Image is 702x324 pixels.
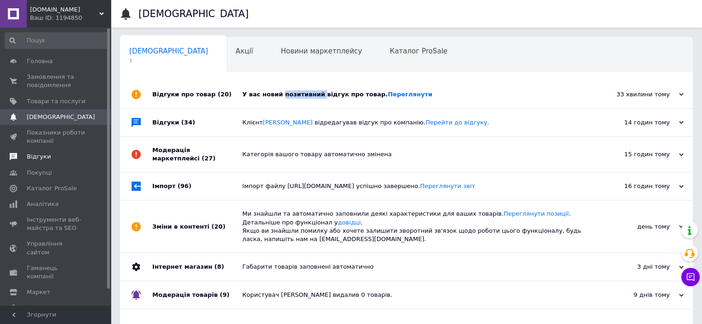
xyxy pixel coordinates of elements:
div: 14 годин тому [591,118,684,127]
div: Імпорт файлу [URL][DOMAIN_NAME] успішно завершено. [242,182,591,190]
div: Габарити товарів заповнені автоматично [242,263,591,271]
div: 9 днів тому [591,291,684,299]
div: Відгуки про товар [152,81,242,108]
span: Покупці [27,169,52,177]
span: Товари та послуги [27,97,85,106]
input: Пошук [5,32,109,49]
button: Чат з покупцем [681,268,700,286]
a: [PERSON_NAME] [263,119,312,126]
a: Перейти до відгуку. [426,119,489,126]
div: Відгуки [152,109,242,136]
div: Модерація товарів [152,281,242,309]
div: У вас новий позитивний відгук про товар. [242,90,591,99]
span: Інструменти веб-майстра та SEO [27,216,85,232]
span: Замовлення та повідомлення [27,73,85,89]
div: 15 годин тому [591,150,684,159]
span: Гаманець компанії [27,264,85,281]
span: Головна [27,57,53,65]
h1: [DEMOGRAPHIC_DATA] [138,8,249,19]
a: Переглянути [388,91,432,98]
span: Управління сайтом [27,240,85,256]
div: день тому [591,223,684,231]
span: (20) [218,91,232,98]
span: Каталог ProSale [390,47,447,55]
a: Переглянути позиції [504,210,569,217]
span: (9) [220,291,229,298]
span: (27) [202,155,216,162]
span: Новини маркетплейсу [281,47,362,55]
span: [DEMOGRAPHIC_DATA] [27,113,95,121]
div: Ми знайшли та автоматично заповнили деякі характеристики для ваших товарів. . Детальніше про функ... [242,210,591,243]
span: (34) [181,119,195,126]
span: відредагував відгук про компанію. [315,119,489,126]
div: Користувач [PERSON_NAME] видалив 0 товарів. [242,291,591,299]
a: довідці [338,219,361,226]
span: (8) [214,263,224,270]
span: Маркет [27,288,50,296]
div: Модерація маркетплейсі [152,137,242,172]
span: Акції [236,47,253,55]
span: Показники роботи компанії [27,129,85,145]
div: Імпорт [152,172,242,200]
span: Налаштування [27,304,74,312]
span: Tehnolyuks.com.ua [30,6,99,14]
div: Категорія вашого товару автоматично змінена [242,150,591,159]
span: Каталог ProSale [27,184,77,193]
div: 3 дні тому [591,263,684,271]
span: (20) [211,223,225,230]
span: Клієнт [242,119,489,126]
span: 1 [129,57,208,64]
div: 16 годин тому [591,182,684,190]
span: (96) [178,183,192,189]
div: 33 хвилини тому [591,90,684,99]
div: Інтернет магазин [152,253,242,281]
div: Ваш ID: 1194850 [30,14,111,22]
span: Відгуки [27,153,51,161]
span: Аналітика [27,200,59,208]
span: [DEMOGRAPHIC_DATA] [129,47,208,55]
div: Зміни в контенті [152,200,242,253]
a: Переглянути звіт [420,183,475,189]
